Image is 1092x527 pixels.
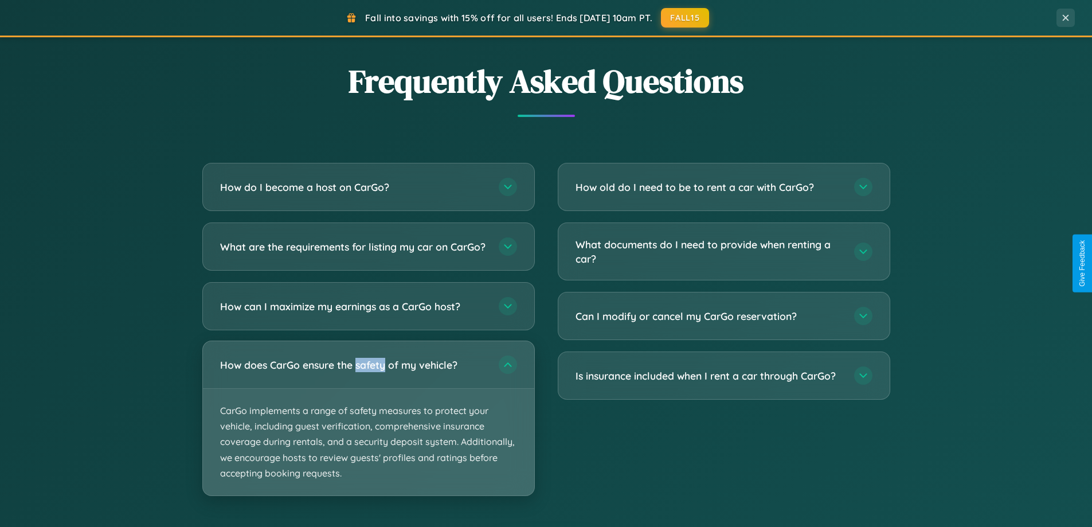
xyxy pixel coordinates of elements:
h2: Frequently Asked Questions [202,59,890,103]
h3: Is insurance included when I rent a car through CarGo? [576,369,843,383]
h3: How old do I need to be to rent a car with CarGo? [576,180,843,194]
h3: How can I maximize my earnings as a CarGo host? [220,299,487,314]
div: Give Feedback [1078,240,1086,287]
h3: How does CarGo ensure the safety of my vehicle? [220,358,487,372]
h3: How do I become a host on CarGo? [220,180,487,194]
h3: What documents do I need to provide when renting a car? [576,237,843,266]
span: Fall into savings with 15% off for all users! Ends [DATE] 10am PT. [365,12,652,24]
h3: Can I modify or cancel my CarGo reservation? [576,309,843,323]
h3: What are the requirements for listing my car on CarGo? [220,240,487,254]
button: FALL15 [661,8,709,28]
p: CarGo implements a range of safety measures to protect your vehicle, including guest verification... [203,389,534,495]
